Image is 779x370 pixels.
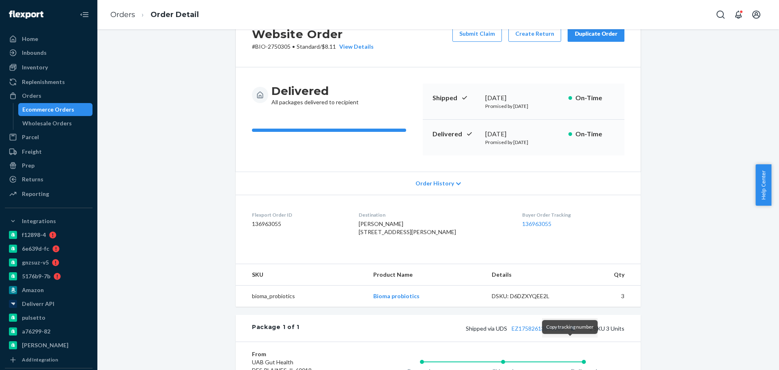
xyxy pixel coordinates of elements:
[452,26,502,42] button: Submit Claim
[359,211,510,218] dt: Destination
[546,324,594,330] span: Copy tracking number
[5,270,93,283] a: 5176b9-7b
[5,297,93,310] a: Deliverr API
[485,264,575,286] th: Details
[574,286,641,307] td: 3
[367,264,485,286] th: Product Name
[522,220,551,227] a: 136963055
[151,10,199,19] a: Order Detail
[236,264,367,286] th: SKU
[336,43,374,51] button: View Details
[22,49,47,57] div: Inbounds
[22,314,45,322] div: pulsetto
[252,323,299,333] div: Package 1 of 1
[5,256,93,269] a: gnzsuz-v5
[22,272,50,280] div: 5176b9-7b
[5,145,93,158] a: Freight
[110,10,135,19] a: Orders
[22,133,39,141] div: Parcel
[5,215,93,228] button: Integrations
[466,325,578,332] span: Shipped via UDS
[252,220,346,228] dd: 136963055
[22,300,54,308] div: Deliverr API
[575,93,615,103] p: On-Time
[5,311,93,324] a: pulsetto
[22,78,65,86] div: Replenishments
[712,6,729,23] button: Open Search Box
[252,350,349,358] dt: From
[485,129,562,139] div: [DATE]
[271,84,359,106] div: All packages delivered to recipient
[252,211,346,218] dt: Flexport Order ID
[5,159,93,172] a: Prep
[5,187,93,200] a: Reporting
[22,161,34,170] div: Prep
[492,292,568,300] div: DSKU: D6DZXYQEE2L
[5,242,93,255] a: 6e639d-fc
[22,231,46,239] div: f12898-4
[271,84,359,98] h3: Delivered
[22,217,56,225] div: Integrations
[568,26,624,42] button: Duplicate Order
[22,148,42,156] div: Freight
[575,129,615,139] p: On-Time
[76,6,93,23] button: Close Navigation
[5,339,93,352] a: [PERSON_NAME]
[5,173,93,186] a: Returns
[22,190,49,198] div: Reporting
[22,341,69,349] div: [PERSON_NAME]
[18,117,93,130] a: Wholesale Orders
[22,175,43,183] div: Returns
[104,3,205,27] ol: breadcrumbs
[22,286,44,294] div: Amazon
[252,43,374,51] p: # BIO-2750305 / $8.11
[755,164,771,206] button: Help Center
[574,264,641,286] th: Qty
[22,35,38,43] div: Home
[22,258,49,267] div: gnzsuz-v5
[5,61,93,74] a: Inventory
[359,220,456,235] span: [PERSON_NAME] [STREET_ADDRESS][PERSON_NAME]
[22,119,72,127] div: Wholesale Orders
[485,139,562,146] p: Promised by [DATE]
[433,93,479,103] p: Shipped
[5,89,93,102] a: Orders
[5,325,93,338] a: a76299-82
[299,323,624,333] div: 1 SKU 3 Units
[252,26,374,43] h2: Website Order
[433,129,479,139] p: Delivered
[22,92,41,100] div: Orders
[5,46,93,59] a: Inbounds
[22,245,49,253] div: 6e639d-fc
[22,63,48,71] div: Inventory
[522,211,624,218] dt: Buyer Order Tracking
[18,103,93,116] a: Ecommerce Orders
[575,30,618,38] div: Duplicate Order
[485,103,562,110] p: Promised by [DATE]
[512,325,564,332] a: EZ17582613845585
[748,6,764,23] button: Open account menu
[730,6,747,23] button: Open notifications
[22,356,58,363] div: Add Integration
[292,43,295,50] span: •
[22,327,50,336] div: a76299-82
[508,26,561,42] button: Create Return
[22,105,74,114] div: Ecommerce Orders
[5,131,93,144] a: Parcel
[485,93,562,103] div: [DATE]
[5,32,93,45] a: Home
[297,43,320,50] span: Standard
[236,286,367,307] td: bioma_probiotics
[9,11,43,19] img: Flexport logo
[415,179,454,187] span: Order History
[373,293,420,299] a: Bioma probiotics
[16,6,45,13] span: Support
[5,75,93,88] a: Replenishments
[5,228,93,241] a: f12898-4
[5,284,93,297] a: Amazon
[5,355,93,365] a: Add Integration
